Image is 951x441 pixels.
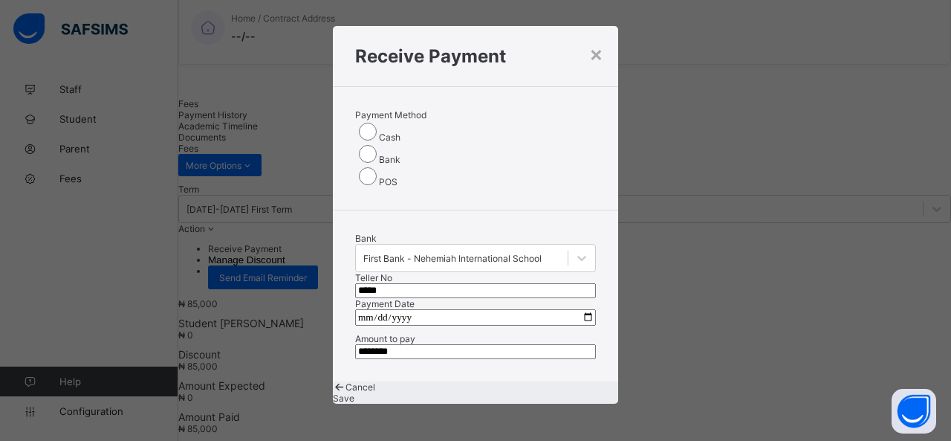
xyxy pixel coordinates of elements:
[355,298,415,309] label: Payment Date
[333,393,354,404] span: Save
[589,41,603,66] div: ×
[345,382,375,393] span: Cancel
[379,154,400,165] label: Bank
[355,272,392,283] label: Teller No
[355,333,415,344] label: Amount to pay
[379,176,397,187] label: POS
[355,109,426,120] span: Payment Method
[355,45,596,67] h1: Receive Payment
[363,253,542,264] div: First Bank - Nehemiah International School
[892,389,936,434] button: Open asap
[355,233,377,244] span: Bank
[379,132,400,143] label: Cash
